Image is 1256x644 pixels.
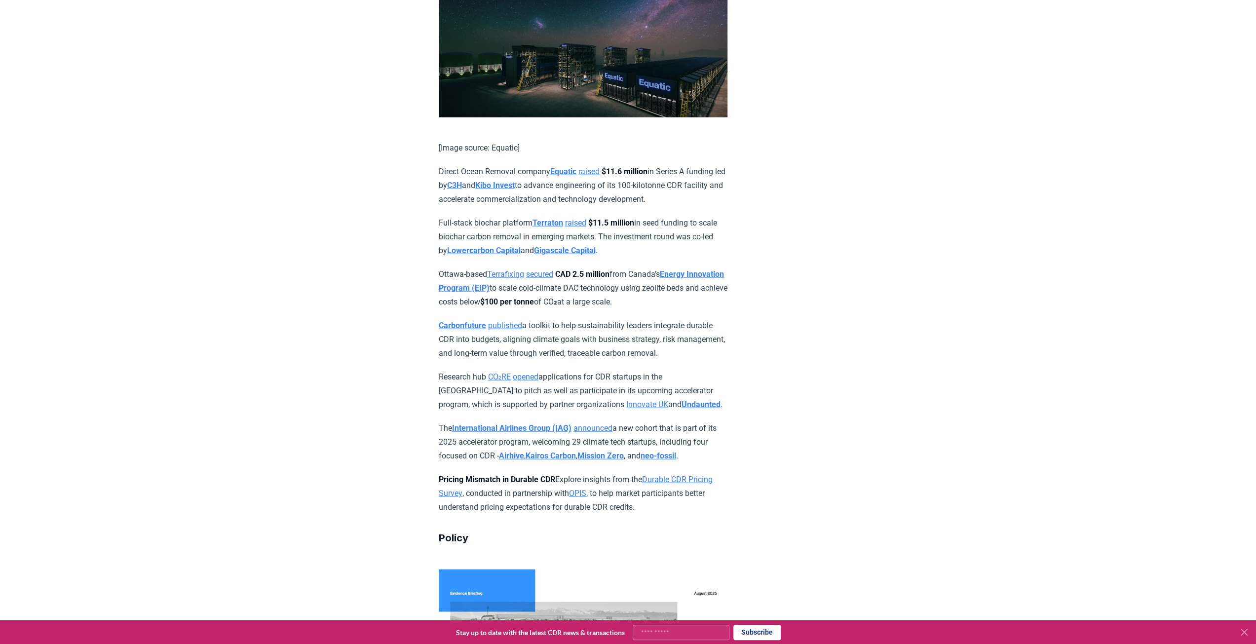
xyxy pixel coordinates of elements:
a: CO₂RE [488,372,511,381]
a: International Airlines Group (IAG) [452,423,571,433]
p: Ottawa-based from Canada’s to scale cold-climate DAC technology using zeolite beds and achieve co... [439,267,727,309]
a: Mission Zero [577,451,624,460]
a: OPIS [569,489,586,498]
strong: $11.6 million [602,167,647,176]
a: Undaunted [682,400,721,409]
a: published [488,321,522,330]
a: Kibo Invest [475,181,515,190]
p: The a new cohort that is part of its 2025 accelerator program, welcoming 29 climate tech startups... [439,421,727,463]
strong: $11.5 million [588,218,634,227]
strong: $100 per tonne [480,297,534,306]
p: Explore insights from the , conducted in partnership with , to help market participants better un... [439,473,727,514]
a: C3H [447,181,462,190]
a: announced [573,423,612,433]
strong: CAD 2.5 million [555,269,609,279]
a: secured [526,269,553,279]
a: raised [565,218,586,227]
a: Terrafixing [487,269,524,279]
a: Carbonfuture [439,321,486,330]
a: Airhive [499,451,524,460]
a: Lowercarbon Capital [447,246,521,255]
a: neo-fossil [641,451,676,460]
p: Full-stack biochar platform in seed funding to scale biochar carbon removal in emerging markets. ... [439,216,727,258]
a: Innovate UK [626,400,668,409]
p: a toolkit to help sustainability leaders integrate durable CDR into budgets, aligning climate goa... [439,319,727,360]
strong: ₂ [554,297,557,306]
strong: Policy [439,532,468,544]
p: Research hub applications for CDR startups in the [GEOGRAPHIC_DATA] to pitch as well as participa... [439,370,727,412]
a: Terraton [533,218,563,227]
p: [Image source: Equatic] [439,141,727,155]
strong: Pricing Mismatch in Durable CDR [439,475,555,484]
a: opened [513,372,538,381]
a: Gigascale Capital [534,246,596,255]
a: raised [578,167,600,176]
a: Kairos Carbon [526,451,576,460]
p: Direct Ocean Removal company in Series A funding led by and to advance engineering of its 100-kil... [439,165,727,206]
a: Equatic [550,167,576,176]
